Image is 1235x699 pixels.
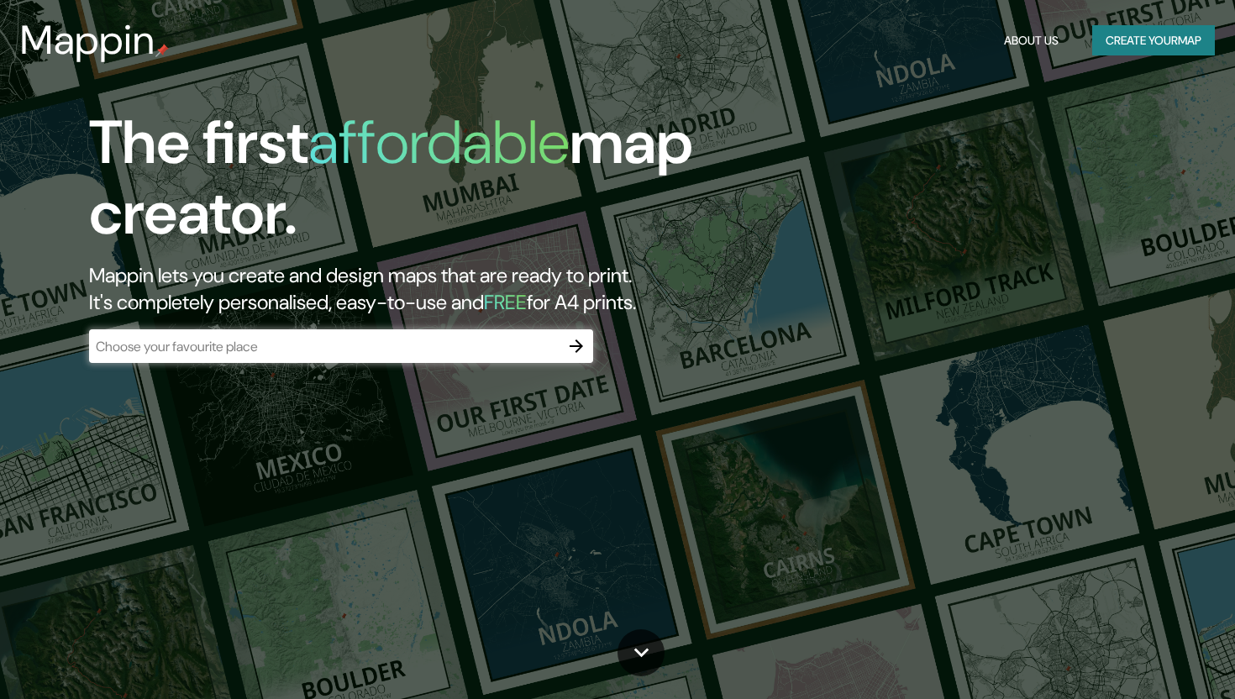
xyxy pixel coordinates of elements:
[89,262,707,316] h2: Mappin lets you create and design maps that are ready to print. It's completely personalised, eas...
[20,17,155,64] h3: Mappin
[484,289,527,315] h5: FREE
[89,108,707,262] h1: The first map creator.
[997,25,1065,56] button: About Us
[308,103,570,181] h1: affordable
[1092,25,1215,56] button: Create yourmap
[89,337,560,356] input: Choose your favourite place
[155,44,169,57] img: mappin-pin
